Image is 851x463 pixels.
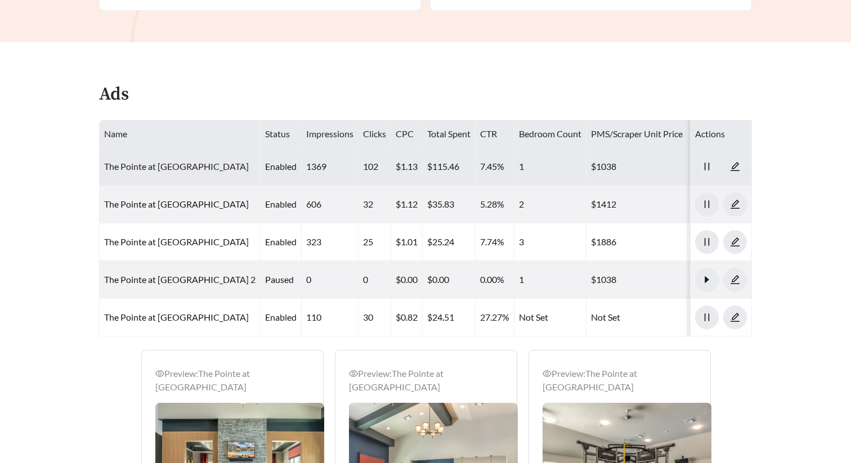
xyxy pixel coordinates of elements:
[724,312,746,322] span: edit
[349,369,358,378] span: eye
[476,261,514,299] td: 0.00%
[476,186,514,223] td: 5.28%
[696,161,718,172] span: pause
[359,148,391,186] td: 102
[302,223,359,261] td: 323
[514,299,586,336] td: Not Set
[104,199,249,209] a: The Pointe at [GEOGRAPHIC_DATA]
[302,261,359,299] td: 0
[423,186,476,223] td: $35.83
[391,148,423,186] td: $1.13
[423,148,476,186] td: $115.46
[391,299,423,336] td: $0.82
[586,299,688,336] td: Not Set
[723,274,747,285] a: edit
[695,305,719,329] button: pause
[265,312,297,322] span: enabled
[723,192,747,216] button: edit
[696,312,718,322] span: pause
[586,223,688,261] td: $1886
[302,299,359,336] td: 110
[265,161,297,172] span: enabled
[691,120,752,148] th: Actions
[723,305,747,329] button: edit
[104,312,249,322] a: The Pointe at [GEOGRAPHIC_DATA]
[586,186,688,223] td: $1412
[586,261,688,299] td: $1038
[359,299,391,336] td: 30
[724,199,746,209] span: edit
[723,236,747,247] a: edit
[514,261,586,299] td: 1
[514,186,586,223] td: 2
[265,236,297,247] span: enabled
[423,120,476,148] th: Total Spent
[100,120,261,148] th: Name
[723,312,747,322] a: edit
[423,223,476,261] td: $25.24
[265,199,297,209] span: enabled
[391,186,423,223] td: $1.12
[695,192,719,216] button: pause
[302,148,359,186] td: 1369
[99,85,129,105] h4: Ads
[302,186,359,223] td: 606
[265,274,294,285] span: paused
[586,148,688,186] td: $1038
[723,161,747,172] a: edit
[396,128,414,139] span: CPC
[543,369,552,378] span: eye
[302,120,359,148] th: Impressions
[688,299,764,336] td: 765173490160
[423,299,476,336] td: $24.51
[391,261,423,299] td: $0.00
[514,120,586,148] th: Bedroom Count
[695,155,719,178] button: pause
[476,299,514,336] td: 27.27%
[688,261,764,299] td: 747601203330
[476,148,514,186] td: 7.45%
[586,120,688,148] th: PMS/Scraper Unit Price
[724,275,746,285] span: edit
[695,230,719,254] button: pause
[724,237,746,247] span: edit
[480,128,497,139] span: CTR
[476,223,514,261] td: 7.74%
[391,223,423,261] td: $1.01
[349,367,503,394] div: Preview: The Pointe at [GEOGRAPHIC_DATA]
[723,199,747,209] a: edit
[543,367,697,394] div: Preview: The Pointe at [GEOGRAPHIC_DATA]
[696,199,718,209] span: pause
[514,223,586,261] td: 3
[514,148,586,186] td: 1
[359,120,391,148] th: Clicks
[723,268,747,291] button: edit
[696,237,718,247] span: pause
[155,369,164,378] span: eye
[723,230,747,254] button: edit
[423,261,476,299] td: $0.00
[688,148,764,186] td: 727851570195
[104,236,249,247] a: The Pointe at [GEOGRAPHIC_DATA]
[359,186,391,223] td: 32
[688,223,764,261] td: 727892402785
[104,274,256,285] a: The Pointe at [GEOGRAPHIC_DATA] 2
[359,223,391,261] td: 25
[695,268,719,291] button: caret-right
[261,120,302,148] th: Status
[688,120,764,148] th: Responsive Ad Id
[723,155,747,178] button: edit
[688,186,764,223] td: 727892420578
[359,261,391,299] td: 0
[155,367,310,394] div: Preview: The Pointe at [GEOGRAPHIC_DATA]
[724,161,746,172] span: edit
[104,161,249,172] a: The Pointe at [GEOGRAPHIC_DATA]
[696,275,718,285] span: caret-right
